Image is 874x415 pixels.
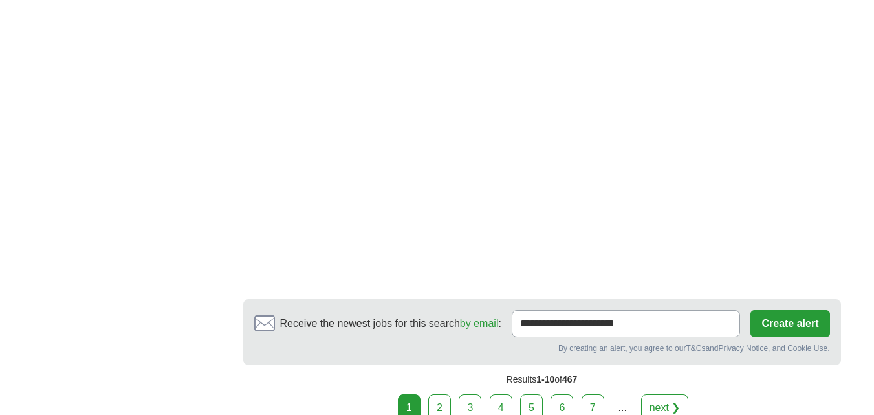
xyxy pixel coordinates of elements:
[280,316,501,331] span: Receive the newest jobs for this search :
[750,310,829,337] button: Create alert
[686,344,705,353] a: T&Cs
[562,374,577,385] span: 467
[460,318,499,329] a: by email
[536,374,554,385] span: 1-10
[718,344,768,353] a: Privacy Notice
[254,342,830,354] div: By creating an alert, you agree to our and , and Cookie Use.
[243,365,841,394] div: Results of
